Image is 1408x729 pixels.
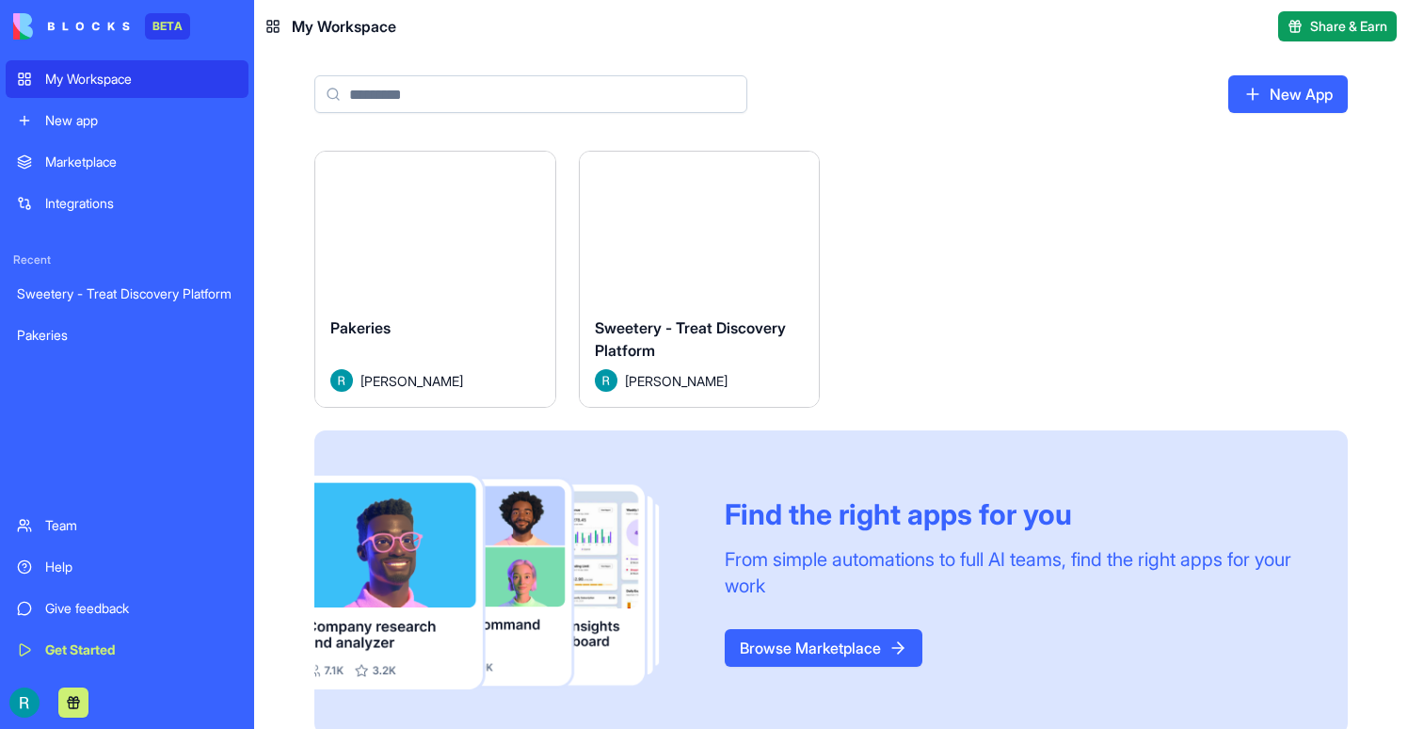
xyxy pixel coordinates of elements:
a: Sweetery - Treat Discovery PlatformAvatar[PERSON_NAME] [579,151,821,408]
div: Pakeries [17,326,237,345]
a: New App [1228,75,1348,113]
a: Sweetery - Treat Discovery Platform [6,275,248,313]
a: Help [6,548,248,586]
button: Share & Earn [1278,11,1397,41]
div: Integrations [45,194,237,213]
a: Browse Marketplace [725,629,922,667]
span: Recent [6,252,248,267]
a: Team [6,507,248,544]
div: New app [45,111,237,130]
a: PakeriesAvatar[PERSON_NAME] [314,151,556,408]
a: Give feedback [6,590,248,627]
a: BETA [13,13,190,40]
span: [PERSON_NAME] [360,371,463,391]
a: My Workspace [6,60,248,98]
img: logo [13,13,130,40]
a: New app [6,102,248,139]
div: Marketplace [45,153,237,171]
span: Share & Earn [1310,17,1387,36]
div: Find the right apps for you [725,497,1303,531]
img: Avatar [330,369,353,392]
img: Frame_181_egmpey.png [314,476,695,689]
div: Give feedback [45,599,237,618]
a: Marketplace [6,143,248,181]
div: From simple automations to full AI teams, find the right apps for your work [725,546,1303,599]
img: ACg8ocIQaqk-1tPQtzwxiZ7ZlP6dcFgbwUZ5nqaBNAw22a2oECoLioo=s96-c [9,688,40,718]
a: Pakeries [6,316,248,354]
div: Get Started [45,640,237,659]
img: Avatar [595,369,617,392]
span: Sweetery - Treat Discovery Platform [595,318,786,360]
span: My Workspace [292,15,396,38]
span: [PERSON_NAME] [625,371,728,391]
div: Sweetery - Treat Discovery Platform [17,284,237,303]
div: BETA [145,13,190,40]
span: Pakeries [330,318,391,337]
div: My Workspace [45,70,237,89]
a: Integrations [6,185,248,222]
a: Get Started [6,631,248,669]
div: Help [45,558,237,576]
div: Team [45,516,237,535]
